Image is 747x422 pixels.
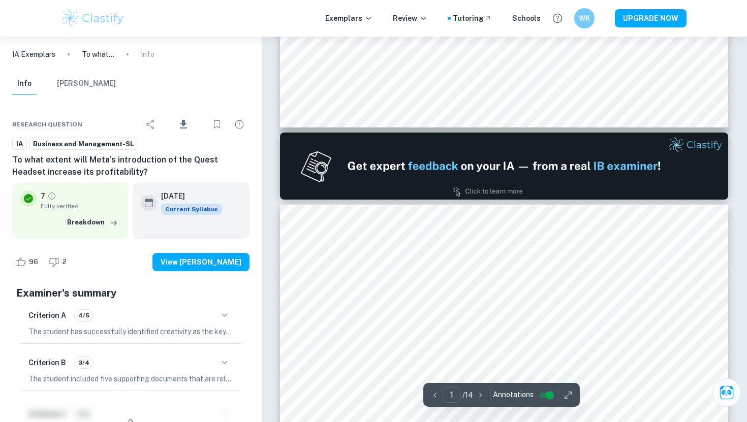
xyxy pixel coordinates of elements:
div: Share [140,114,161,135]
button: Ask Clai [712,378,741,407]
span: 3/4 [75,358,93,367]
div: Dislike [46,254,72,270]
div: Bookmark [207,114,227,135]
span: 4/5 [75,311,93,320]
p: 7 [41,190,45,202]
a: Grade fully verified [47,191,56,201]
h6: WK [579,13,590,24]
a: Schools [512,13,541,24]
p: Review [393,13,427,24]
h6: Criterion B [28,357,66,368]
h6: [DATE] [161,190,214,202]
a: IA Exemplars [12,49,55,60]
p: / 14 [462,389,473,401]
span: Annotations [493,389,534,400]
span: IA [13,139,26,149]
span: 96 [23,257,44,267]
img: Ad [280,133,728,200]
h5: Examiner's summary [16,285,245,301]
a: IA [12,138,27,150]
span: Business and Management-SL [29,139,138,149]
span: Fully verified [41,202,120,211]
p: The student included five supporting documents that are relevant, contemporary, and clearly label... [28,373,233,384]
div: Report issue [229,114,250,135]
h6: Criterion A [28,310,66,321]
p: The student has successfully identified creativity as the key concept for the Internal Assessment... [28,326,233,337]
button: UPGRADE NOW [615,9,687,27]
a: Business and Management-SL [29,138,138,150]
span: Research question [12,120,82,129]
img: Clastify logo [60,8,125,28]
div: This exemplar is based on the current syllabus. Feel free to refer to it for inspiration/ideas wh... [161,204,222,215]
button: [PERSON_NAME] [57,73,116,95]
button: Help and Feedback [549,10,566,27]
button: View [PERSON_NAME] [152,253,250,271]
button: Info [12,73,37,95]
h6: To what extent will Meta’s introduction of the Quest Headset increase its profitability? [12,154,250,178]
button: WK [574,8,595,28]
button: Breakdown [65,215,120,230]
p: Exemplars [325,13,372,24]
a: Tutoring [453,13,492,24]
span: 2 [57,257,72,267]
p: Info [141,49,154,60]
span: Current Syllabus [161,204,222,215]
div: Like [12,254,44,270]
div: Download [163,111,205,138]
p: To what extent will Meta’s introduction of the Quest Headset increase its profitability? [82,49,114,60]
